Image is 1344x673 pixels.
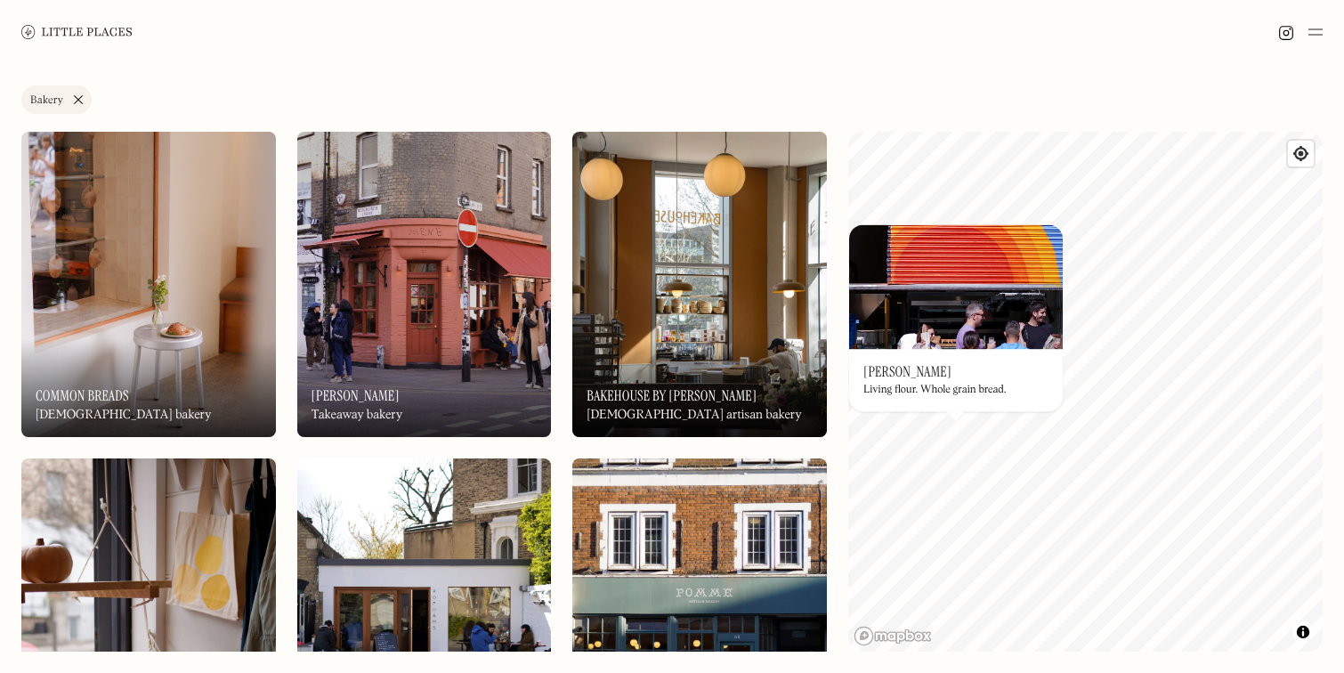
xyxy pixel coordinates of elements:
a: Bakery [21,85,92,114]
h3: Bakehouse by [PERSON_NAME] [587,387,757,404]
h3: [PERSON_NAME] [863,363,951,380]
a: Jolene Jolene [PERSON_NAME]Takeaway bakery [297,132,552,437]
div: Living flour. Whole grain bread. [863,385,1007,397]
a: Bakehouse by SignorelliBakehouse by SignorelliBakehouse by [PERSON_NAME][DEMOGRAPHIC_DATA] artisa... [572,132,827,437]
a: Mapbox homepage [854,626,932,646]
div: Takeaway bakery [312,408,403,423]
span: Toggle attribution [1298,622,1308,642]
a: AlmaAlma[PERSON_NAME]Living flour. Whole grain bread. [849,224,1063,411]
canvas: Map [848,132,1323,652]
img: Bakehouse by Signorelli [572,132,827,437]
h3: [PERSON_NAME] [312,387,400,404]
button: Toggle attribution [1292,621,1314,643]
div: Bakery [30,95,63,106]
a: Common BreadsCommon BreadsCommon Breads[DEMOGRAPHIC_DATA] bakery [21,132,276,437]
div: [DEMOGRAPHIC_DATA] bakery [36,408,211,423]
h3: Common Breads [36,387,129,404]
div: [DEMOGRAPHIC_DATA] artisan bakery [587,408,802,423]
img: Jolene [297,132,552,437]
img: Common Breads [21,132,276,437]
img: Alma [849,224,1063,349]
button: Find my location [1288,141,1314,166]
